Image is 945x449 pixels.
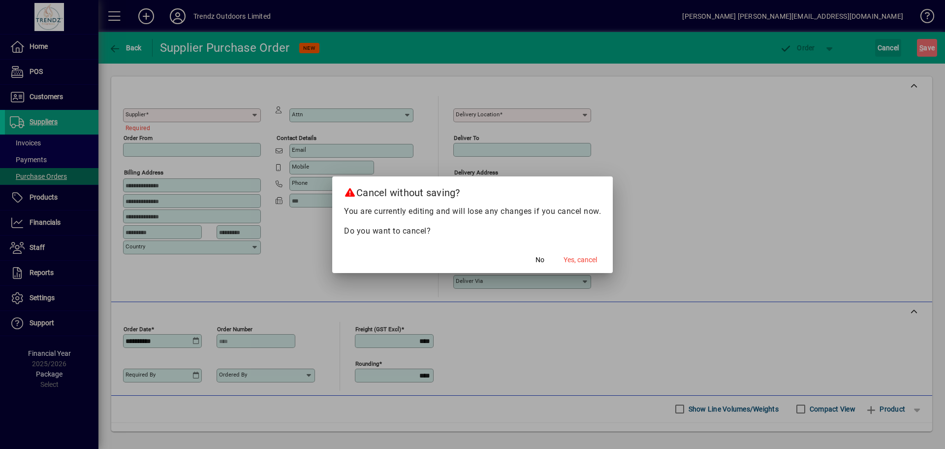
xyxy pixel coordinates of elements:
[332,176,613,205] h2: Cancel without saving?
[344,225,601,237] p: Do you want to cancel?
[535,255,544,265] span: No
[564,255,597,265] span: Yes, cancel
[524,251,556,269] button: No
[344,206,601,217] p: You are currently editing and will lose any changes if you cancel now.
[560,251,601,269] button: Yes, cancel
